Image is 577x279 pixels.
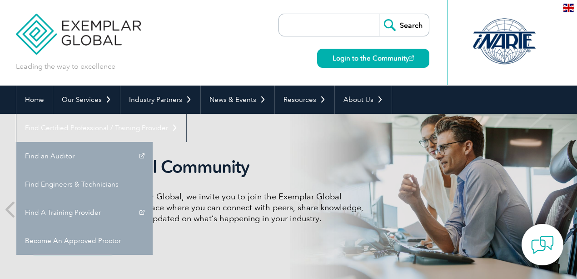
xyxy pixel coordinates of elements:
img: en [563,4,574,12]
a: Find A Training Provider [16,198,153,227]
input: Search [379,14,429,36]
a: Find an Auditor [16,142,153,170]
a: About Us [335,86,392,114]
h2: Exemplar Global Community [30,157,370,178]
img: open_square.png [409,56,414,61]
a: Home [16,86,53,114]
img: contact-chat.png [531,233,554,256]
a: News & Events [201,86,274,114]
a: Login to the Community [317,49,429,68]
a: Become An Approved Proctor [16,227,153,255]
a: Resources [275,86,334,114]
a: Our Services [53,86,120,114]
a: Find Engineers & Technicians [16,170,153,198]
p: As a valued member of Exemplar Global, we invite you to join the Exemplar Global Community—a fun,... [30,191,370,224]
p: Leading the way to excellence [16,61,115,71]
a: Find Certified Professional / Training Provider [16,114,186,142]
a: Industry Partners [120,86,200,114]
